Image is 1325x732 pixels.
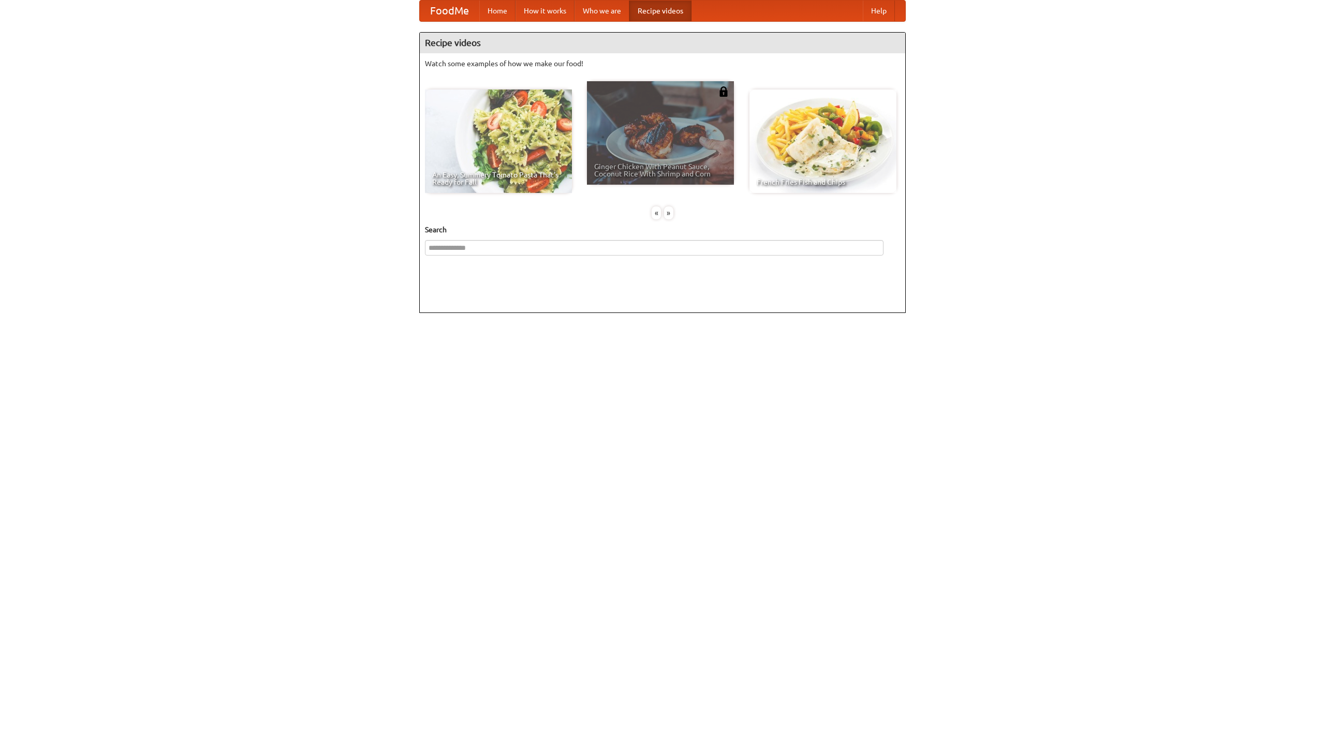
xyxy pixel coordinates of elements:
[420,33,905,53] h4: Recipe videos
[749,89,896,193] a: French Fries Fish and Chips
[757,178,889,186] span: French Fries Fish and Chips
[516,1,575,21] a: How it works
[420,1,479,21] a: FoodMe
[629,1,691,21] a: Recipe videos
[863,1,895,21] a: Help
[425,58,900,69] p: Watch some examples of how we make our food!
[425,225,900,235] h5: Search
[575,1,629,21] a: Who we are
[425,89,572,193] a: An Easy, Summery Tomato Pasta That's Ready for Fall
[479,1,516,21] a: Home
[432,171,565,186] span: An Easy, Summery Tomato Pasta That's Ready for Fall
[664,206,673,219] div: »
[652,206,661,219] div: «
[718,86,729,97] img: 483408.png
